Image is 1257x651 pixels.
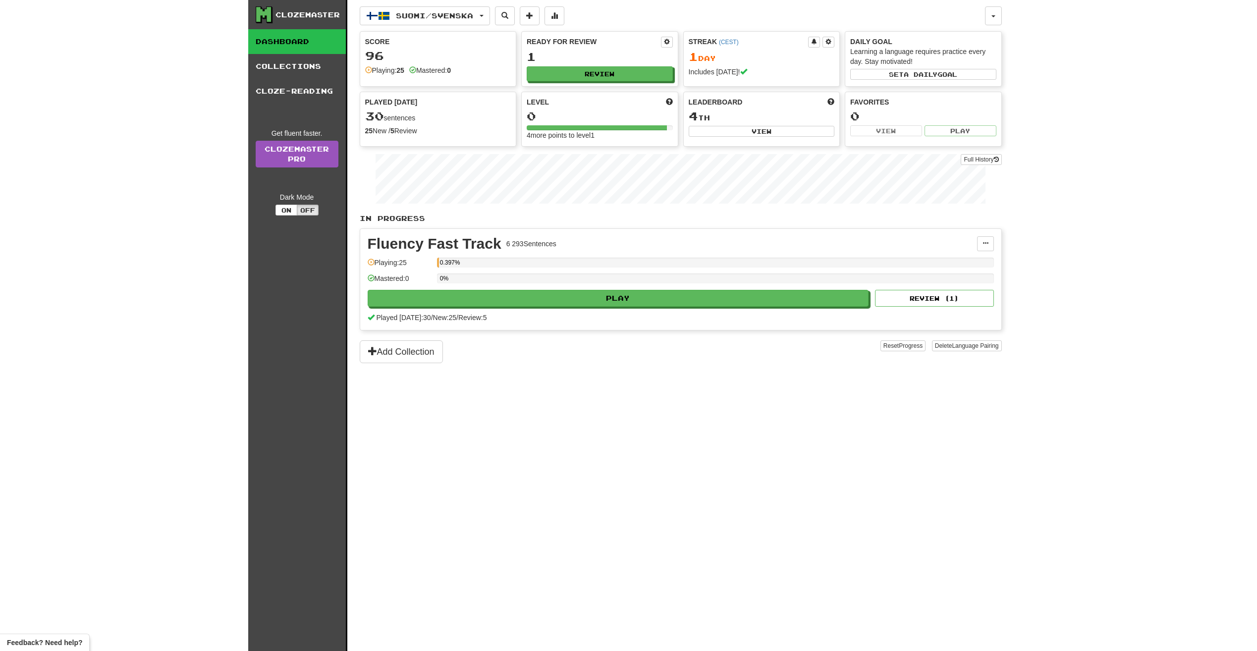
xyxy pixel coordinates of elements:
button: Review (1) [875,290,994,307]
div: Learning a language requires practice every day. Stay motivated! [850,47,996,66]
div: Daily Goal [850,37,996,47]
div: Clozemaster [275,10,340,20]
span: Leaderboard [689,97,743,107]
div: Ready for Review [527,37,661,47]
div: Dark Mode [256,192,338,202]
button: View [689,126,835,137]
div: Mastered: 0 [368,273,432,290]
span: Suomi / Svenska [396,11,473,20]
button: Search sentences [495,6,515,25]
button: DeleteLanguage Pairing [932,340,1002,351]
button: Off [297,205,319,216]
div: Score [365,37,511,47]
button: Review [527,66,673,81]
div: Get fluent faster. [256,128,338,138]
div: 0 [850,110,996,122]
a: Collections [248,54,346,79]
span: a daily [904,71,937,78]
div: 4 more points to level 1 [527,130,673,140]
p: In Progress [360,214,1002,223]
span: Played [DATE]: 30 [376,314,431,322]
span: / [456,314,458,322]
a: Cloze-Reading [248,79,346,104]
span: Played [DATE] [365,97,418,107]
span: Score more points to level up [666,97,673,107]
a: (CEST) [719,39,739,46]
div: th [689,110,835,123]
button: Play [368,290,869,307]
div: 96 [365,50,511,62]
button: Add Collection [360,340,443,363]
div: Includes [DATE]! [689,67,835,77]
span: This week in points, UTC [827,97,834,107]
div: Playing: 25 [368,258,432,274]
div: 6 293 Sentences [506,239,556,249]
div: Fluency Fast Track [368,236,501,251]
strong: 5 [390,127,394,135]
strong: 25 [365,127,373,135]
button: ResetProgress [880,340,926,351]
div: 1 [527,51,673,63]
div: Favorites [850,97,996,107]
a: ClozemasterPro [256,141,338,167]
a: Dashboard [248,29,346,54]
span: Level [527,97,549,107]
button: Full History [961,154,1001,165]
button: Add sentence to collection [520,6,540,25]
button: Play [925,125,996,136]
strong: 0 [447,66,451,74]
button: Suomi/Svenska [360,6,490,25]
span: New: 25 [433,314,456,322]
span: Language Pairing [952,342,998,349]
div: Day [689,51,835,63]
span: Progress [899,342,923,349]
span: Open feedback widget [7,638,82,648]
button: More stats [545,6,564,25]
div: 0 [527,110,673,122]
button: Seta dailygoal [850,69,996,80]
span: 30 [365,109,384,123]
div: Mastered: [409,65,451,75]
div: New / Review [365,126,511,136]
span: Review: 5 [458,314,487,322]
span: / [431,314,433,322]
button: On [275,205,297,216]
span: 1 [689,50,698,63]
button: View [850,125,922,136]
div: Streak [689,37,809,47]
span: 4 [689,109,698,123]
strong: 25 [396,66,404,74]
div: sentences [365,110,511,123]
div: Playing: [365,65,404,75]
